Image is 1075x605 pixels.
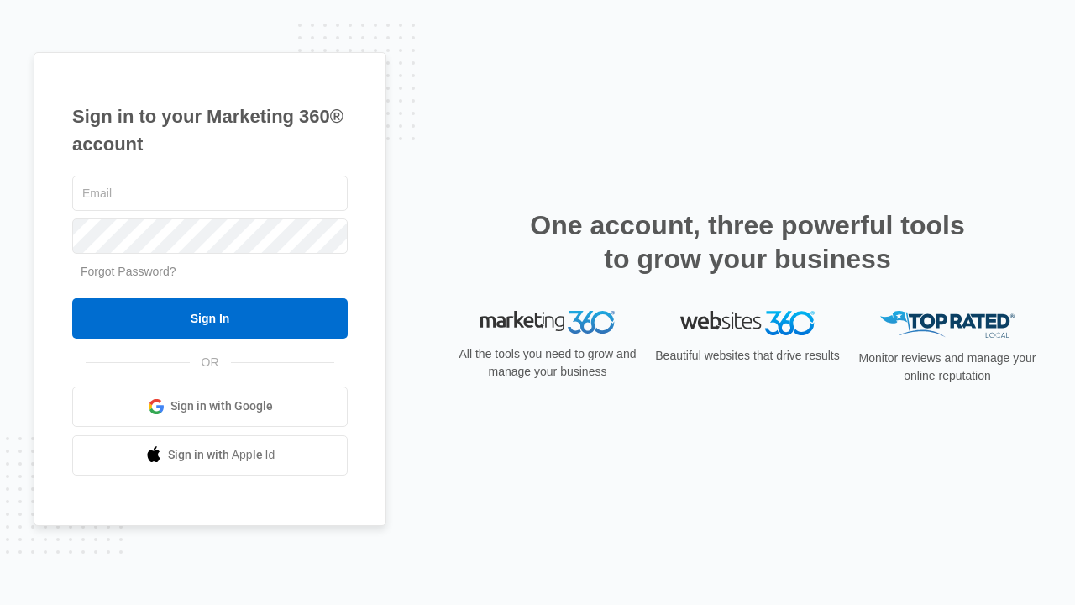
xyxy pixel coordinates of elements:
[72,387,348,427] a: Sign in with Google
[168,446,275,464] span: Sign in with Apple Id
[190,354,231,371] span: OR
[525,208,970,276] h2: One account, three powerful tools to grow your business
[880,311,1015,339] img: Top Rated Local
[72,435,348,476] a: Sign in with Apple Id
[72,298,348,339] input: Sign In
[853,350,1041,385] p: Monitor reviews and manage your online reputation
[72,103,348,158] h1: Sign in to your Marketing 360® account
[680,311,815,335] img: Websites 360
[72,176,348,211] input: Email
[170,397,273,415] span: Sign in with Google
[81,265,176,278] a: Forgot Password?
[653,347,842,365] p: Beautiful websites that drive results
[480,311,615,334] img: Marketing 360
[454,345,642,381] p: All the tools you need to grow and manage your business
